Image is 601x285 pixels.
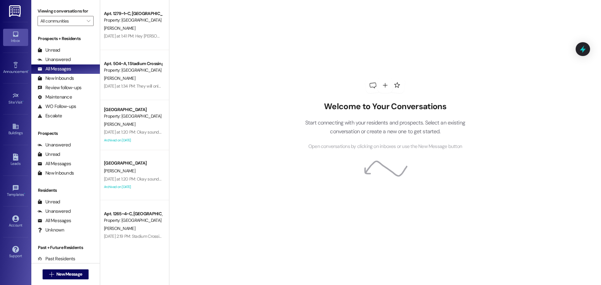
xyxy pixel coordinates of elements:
input: All communities [40,16,84,26]
a: Account [3,213,28,230]
div: [DATE] at 1:41 PM: Hey [PERSON_NAME]! I just wanted to follow up and let you know that the tech w... [104,33,547,39]
span: [PERSON_NAME] [104,168,135,174]
div: Apt. 1265~4~C, [GEOGRAPHIC_DATA] [104,211,162,217]
div: Unread [38,151,60,158]
span: • [24,191,25,196]
h2: Welcome to Your Conversations [295,102,475,112]
div: Archived on [DATE] [103,183,162,191]
div: Property: [GEOGRAPHIC_DATA] [104,113,162,120]
div: Apt. 504~A, 1 Stadium Crossing [104,60,162,67]
a: Inbox [3,29,28,46]
div: Property: [GEOGRAPHIC_DATA] [104,67,162,74]
div: [DATE] at 1:20 PM: Okay sounds good thank you for your hard work in getting this done! [104,129,261,135]
a: Templates • [3,183,28,200]
a: Buildings [3,121,28,138]
div: Review follow-ups [38,84,81,91]
div: Maintenance [38,94,72,100]
button: New Message [43,269,89,279]
div: New Inbounds [38,75,74,82]
div: [DATE] at 1:20 PM: Okay sounds good thank you for your hard work in getting this done! [104,176,261,182]
i:  [49,272,54,277]
div: Unread [38,47,60,53]
div: Escalate [38,113,62,119]
div: Residents [31,187,100,194]
img: ResiDesk Logo [9,5,22,17]
span: [PERSON_NAME] [104,25,135,31]
div: Past + Future Residents [31,244,100,251]
div: WO Follow-ups [38,103,76,110]
div: Property: [GEOGRAPHIC_DATA] [104,17,162,23]
div: Unread [38,199,60,205]
div: Apt. 1279~1~C, [GEOGRAPHIC_DATA] [104,10,162,17]
p: Start connecting with your residents and prospects. Select an existing conversation or create a n... [295,118,475,136]
a: Site Visit • [3,90,28,107]
span: New Message [56,271,82,277]
div: Unanswered [38,56,71,63]
div: Property: [GEOGRAPHIC_DATA] [104,217,162,224]
div: Past Residents [38,256,75,262]
span: Open conversations by clicking on inboxes or use the New Message button [308,143,462,150]
a: Leads [3,152,28,169]
div: Archived on [DATE] [103,136,162,144]
div: Unanswered [38,208,71,215]
div: Unknown [38,227,64,233]
span: [PERSON_NAME] [104,121,135,127]
div: Unanswered [38,142,71,148]
div: [GEOGRAPHIC_DATA] [104,106,162,113]
span: [PERSON_NAME] [104,226,135,231]
div: All Messages [38,217,71,224]
div: All Messages [38,66,71,72]
div: [GEOGRAPHIC_DATA] [104,160,162,166]
a: Support [3,244,28,261]
span: • [28,69,29,73]
div: [DATE] at 1:34 PM: They will only reverse it if she requests they cancel the chargeback. So you a... [104,83,504,89]
label: Viewing conversations for [38,6,94,16]
i:  [87,18,90,23]
div: All Messages [38,160,71,167]
div: Prospects + Residents [31,35,100,42]
div: New Inbounds [38,170,74,176]
div: Prospects [31,130,100,137]
span: [PERSON_NAME] [104,75,135,81]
